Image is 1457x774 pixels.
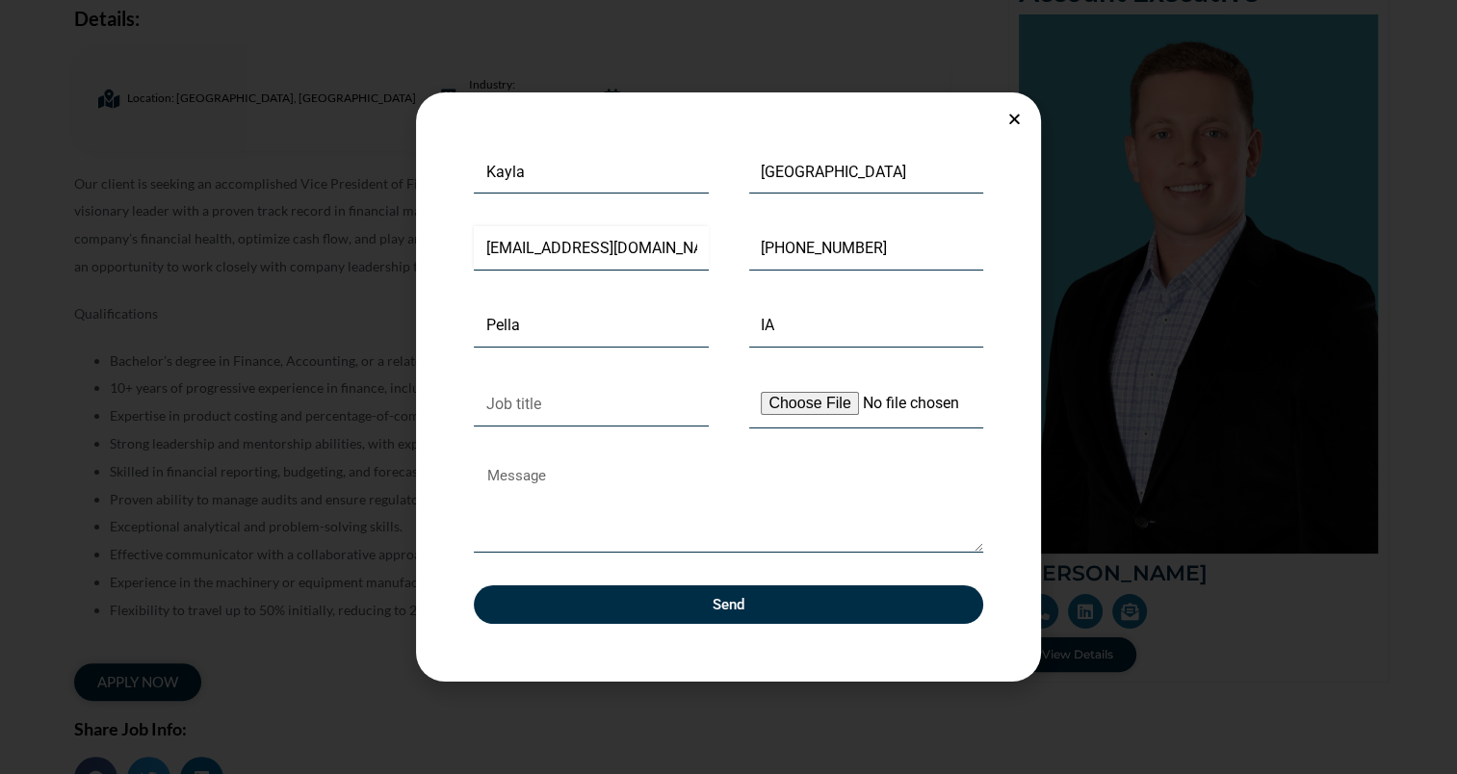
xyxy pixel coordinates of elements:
[1007,112,1022,126] a: Close
[713,598,744,612] span: Send
[749,226,984,271] input: Only numbers and phone characters (#, -, *, etc) are accepted.
[749,303,984,348] input: State
[474,226,709,271] input: Email
[474,585,983,624] button: Send
[474,382,709,426] input: Job title
[474,150,709,194] input: First Name
[749,150,984,194] input: Last Name
[474,303,709,348] input: City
